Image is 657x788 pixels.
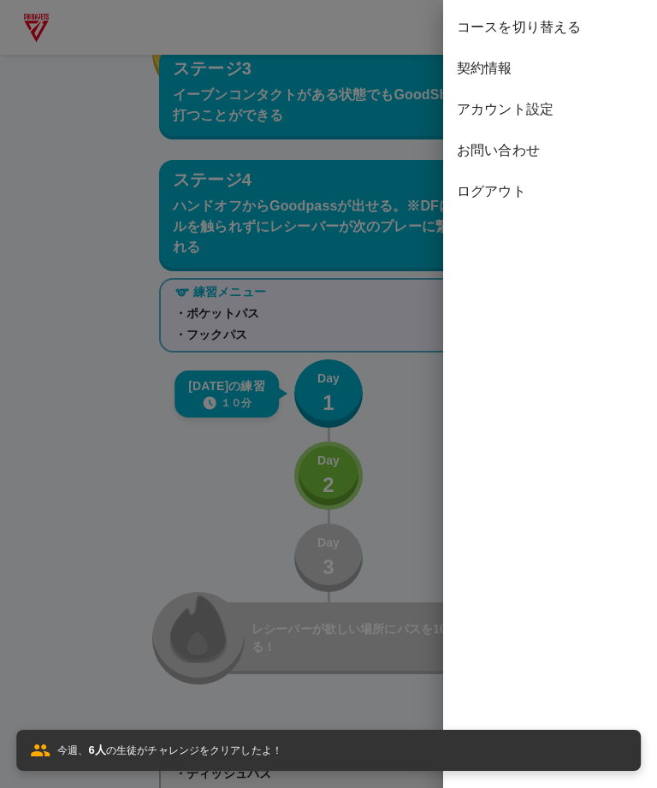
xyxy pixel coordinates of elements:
div: アカウント設定 [443,89,657,130]
span: お問い合わせ [457,140,643,161]
span: ログアウト [457,181,643,202]
span: 6 人 [89,744,106,756]
div: 契約情報 [443,48,657,89]
span: アカウント設定 [457,99,643,120]
span: コースを切り替える [457,17,643,38]
p: 今週、 の生徒がチャレンジをクリアしたよ！ [57,742,282,759]
div: コースを切り替える [443,7,657,48]
div: お問い合わせ [443,130,657,171]
div: ログアウト [443,171,657,212]
span: 契約情報 [457,58,643,79]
